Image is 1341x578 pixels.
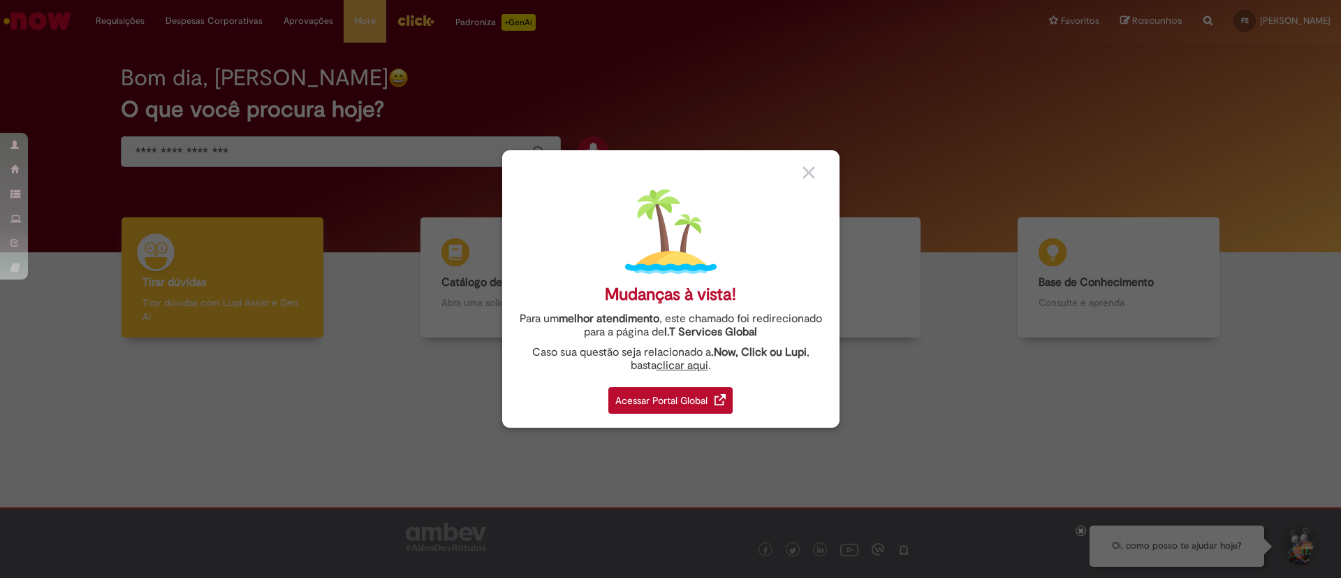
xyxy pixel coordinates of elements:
[664,317,757,339] a: I.T Services Global
[657,351,708,373] a: clicar aqui
[513,312,829,339] div: Para um , este chamado foi redirecionado para a página de
[605,284,736,305] div: Mudanças à vista!
[513,346,829,373] div: Caso sua questão seja relacionado a , basta .
[625,186,717,277] img: island.png
[559,312,659,326] strong: melhor atendimento
[711,345,807,359] strong: .Now, Click ou Lupi
[608,380,733,414] a: Acessar Portal Global
[715,394,726,405] img: redirect_link.png
[803,166,815,179] img: close_button_grey.png
[608,387,733,414] div: Acessar Portal Global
